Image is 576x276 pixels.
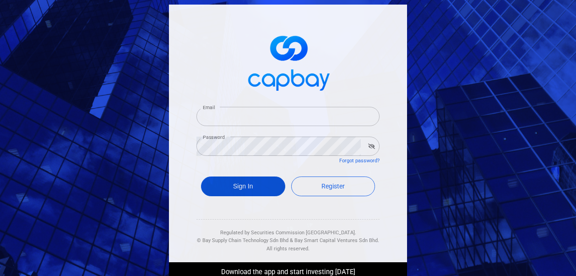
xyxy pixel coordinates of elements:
span: © Bay Supply Chain Technology Sdn Bhd [197,237,288,243]
div: Regulated by Securities Commission [GEOGRAPHIC_DATA]. & All rights reserved. [196,220,380,253]
span: Register [321,182,345,190]
label: Email [203,104,215,111]
a: Forgot password? [339,158,380,164]
button: Sign In [201,177,285,196]
img: logo [242,28,334,96]
label: Password [203,134,225,141]
a: Register [291,177,375,196]
span: Bay Smart Capital Ventures Sdn Bhd. [294,237,379,243]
